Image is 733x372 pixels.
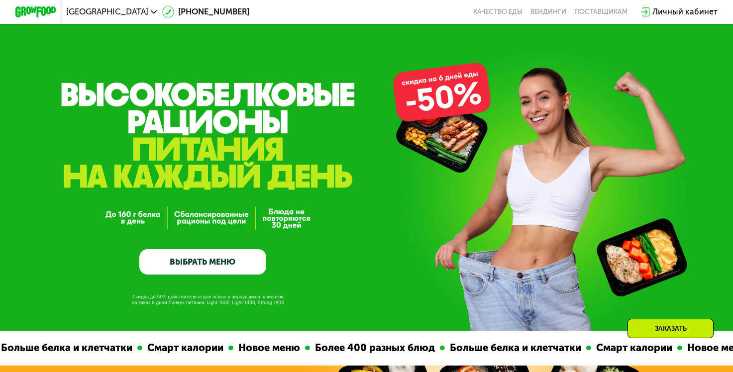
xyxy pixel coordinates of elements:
[139,249,266,275] a: ВЫБРАТЬ МЕНЮ
[232,340,304,356] div: Новое меню
[652,6,718,18] div: Личный кабинет
[444,340,585,356] div: Больше белка и клетчатки
[574,8,628,16] div: поставщикам
[590,340,676,356] div: Смарт калории
[66,8,148,16] span: [GEOGRAPHIC_DATA]
[628,319,714,338] div: Заказать
[473,8,523,16] a: Качество еды
[309,340,439,356] div: Более 400 разных блюд
[162,6,250,18] a: [PHONE_NUMBER]
[141,340,227,356] div: Смарт калории
[530,8,566,16] a: Вендинги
